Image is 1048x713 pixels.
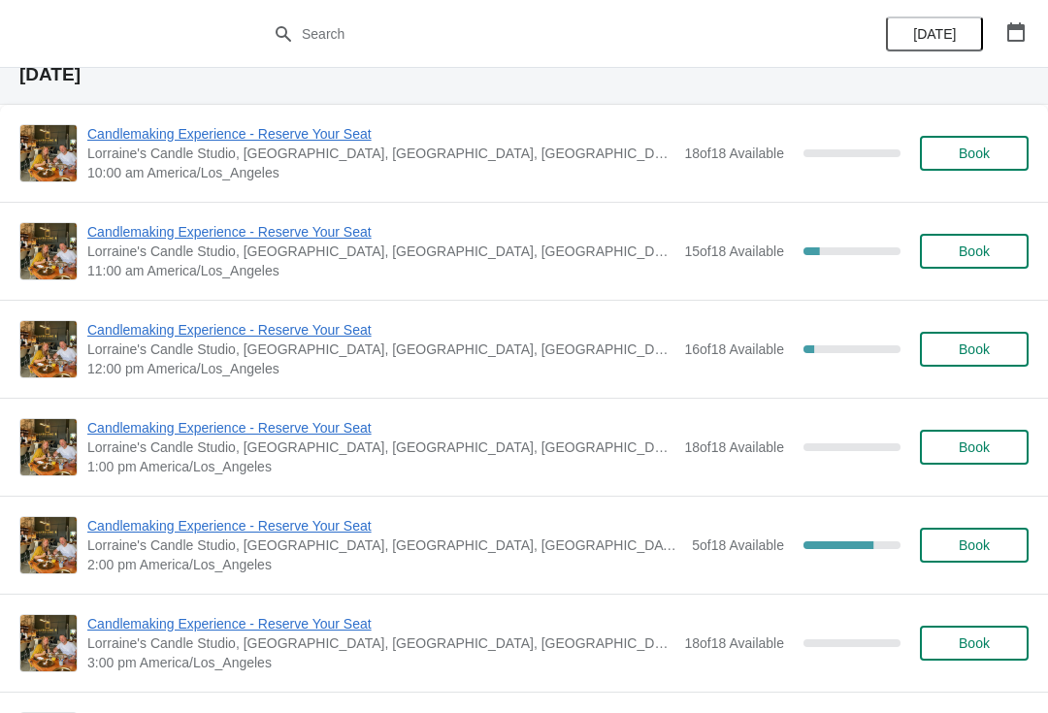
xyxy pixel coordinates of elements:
[87,340,674,359] span: Lorraine's Candle Studio, [GEOGRAPHIC_DATA], [GEOGRAPHIC_DATA], [GEOGRAPHIC_DATA], [GEOGRAPHIC_DATA]
[87,535,682,555] span: Lorraine's Candle Studio, [GEOGRAPHIC_DATA], [GEOGRAPHIC_DATA], [GEOGRAPHIC_DATA], [GEOGRAPHIC_DATA]
[20,419,77,475] img: Candlemaking Experience - Reserve Your Seat | Lorraine's Candle Studio, Market Street, Pacific Be...
[959,439,990,455] span: Book
[87,320,674,340] span: Candlemaking Experience - Reserve Your Seat
[684,341,784,357] span: 16 of 18 Available
[87,242,674,261] span: Lorraine's Candle Studio, [GEOGRAPHIC_DATA], [GEOGRAPHIC_DATA], [GEOGRAPHIC_DATA], [GEOGRAPHIC_DATA]
[20,321,77,377] img: Candlemaking Experience - Reserve Your Seat | Lorraine's Candle Studio, Market Street, Pacific Be...
[959,341,990,357] span: Book
[20,517,77,573] img: Candlemaking Experience - Reserve Your Seat | Lorraine's Candle Studio, Market Street, Pacific Be...
[920,528,1029,563] button: Book
[87,144,674,163] span: Lorraine's Candle Studio, [GEOGRAPHIC_DATA], [GEOGRAPHIC_DATA], [GEOGRAPHIC_DATA], [GEOGRAPHIC_DATA]
[684,635,784,651] span: 18 of 18 Available
[87,222,674,242] span: Candlemaking Experience - Reserve Your Seat
[87,555,682,574] span: 2:00 pm America/Los_Angeles
[684,439,784,455] span: 18 of 18 Available
[20,223,77,279] img: Candlemaking Experience - Reserve Your Seat | Lorraine's Candle Studio, Market Street, Pacific Be...
[87,516,682,535] span: Candlemaking Experience - Reserve Your Seat
[87,633,674,653] span: Lorraine's Candle Studio, [GEOGRAPHIC_DATA], [GEOGRAPHIC_DATA], [GEOGRAPHIC_DATA], [GEOGRAPHIC_DATA]
[87,359,674,378] span: 12:00 pm America/Los_Angeles
[20,615,77,671] img: Candlemaking Experience - Reserve Your Seat | Lorraine's Candle Studio, Market Street, Pacific Be...
[684,146,784,161] span: 18 of 18 Available
[19,65,1029,84] h2: [DATE]
[87,163,674,182] span: 10:00 am America/Los_Angeles
[692,537,784,553] span: 5 of 18 Available
[959,243,990,259] span: Book
[959,635,990,651] span: Book
[959,146,990,161] span: Book
[920,626,1029,661] button: Book
[87,457,674,476] span: 1:00 pm America/Los_Angeles
[87,614,674,633] span: Candlemaking Experience - Reserve Your Seat
[920,332,1029,367] button: Book
[920,136,1029,171] button: Book
[684,243,784,259] span: 15 of 18 Available
[920,234,1029,269] button: Book
[20,125,77,181] img: Candlemaking Experience - Reserve Your Seat | Lorraine's Candle Studio, Market Street, Pacific Be...
[913,26,956,42] span: [DATE]
[87,124,674,144] span: Candlemaking Experience - Reserve Your Seat
[87,261,674,280] span: 11:00 am America/Los_Angeles
[87,438,674,457] span: Lorraine's Candle Studio, [GEOGRAPHIC_DATA], [GEOGRAPHIC_DATA], [GEOGRAPHIC_DATA], [GEOGRAPHIC_DATA]
[886,16,983,51] button: [DATE]
[920,430,1029,465] button: Book
[959,537,990,553] span: Book
[87,418,674,438] span: Candlemaking Experience - Reserve Your Seat
[87,653,674,672] span: 3:00 pm America/Los_Angeles
[301,16,786,51] input: Search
